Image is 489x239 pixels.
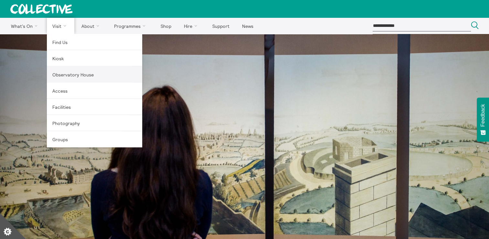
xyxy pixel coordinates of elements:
a: Access [47,83,142,99]
a: Hire [178,18,206,34]
a: Programmes [109,18,154,34]
a: Find Us [47,34,142,50]
a: Visit [47,18,75,34]
a: What's On [5,18,46,34]
a: Photography [47,115,142,131]
a: Facilities [47,99,142,115]
a: Kiosk [47,50,142,66]
a: Observatory House [47,66,142,83]
a: News [236,18,259,34]
a: Shop [155,18,177,34]
a: Support [207,18,235,34]
a: About [76,18,107,34]
a: Groups [47,131,142,147]
span: Feedback [480,104,486,127]
button: Feedback - Show survey [477,97,489,142]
